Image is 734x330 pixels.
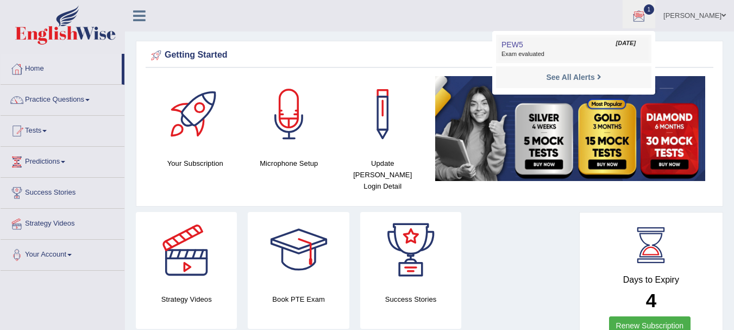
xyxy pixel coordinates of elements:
a: Your Account [1,240,124,267]
h4: Your Subscription [154,158,237,169]
a: Home [1,54,122,81]
h4: Days to Expiry [592,275,711,285]
a: PEW5 [DATE] Exam evaluated [499,38,649,60]
a: Practice Questions [1,85,124,112]
b: 4 [646,290,656,311]
a: Predictions [1,147,124,174]
h4: Success Stories [360,294,461,305]
h4: Book PTE Exam [248,294,349,305]
span: 1 [644,4,655,15]
a: See All Alerts [543,71,604,83]
a: Success Stories [1,178,124,205]
h4: Strategy Videos [136,294,237,305]
span: PEW5 [501,40,523,49]
h4: Microphone Setup [248,158,331,169]
span: Exam evaluated [501,50,646,59]
img: small5.jpg [435,76,706,181]
div: Getting Started [148,47,711,64]
a: Strategy Videos [1,209,124,236]
h4: Update [PERSON_NAME] Login Detail [341,158,424,192]
span: [DATE] [616,39,636,48]
a: Tests [1,116,124,143]
strong: See All Alerts [546,73,594,82]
